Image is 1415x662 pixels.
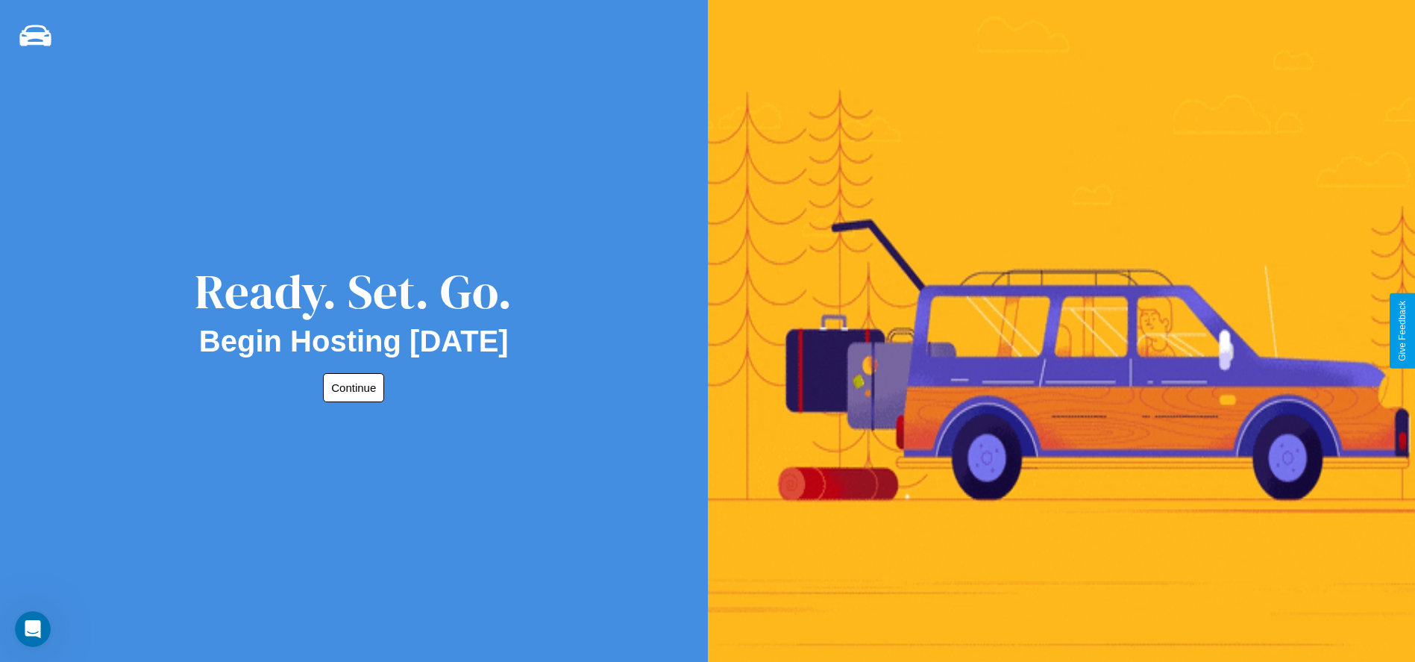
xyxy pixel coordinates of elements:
iframe: Intercom live chat [15,611,51,647]
h2: Begin Hosting [DATE] [199,325,509,358]
div: Ready. Set. Go. [195,258,512,325]
button: Continue [323,373,384,402]
div: Give Feedback [1397,301,1408,361]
